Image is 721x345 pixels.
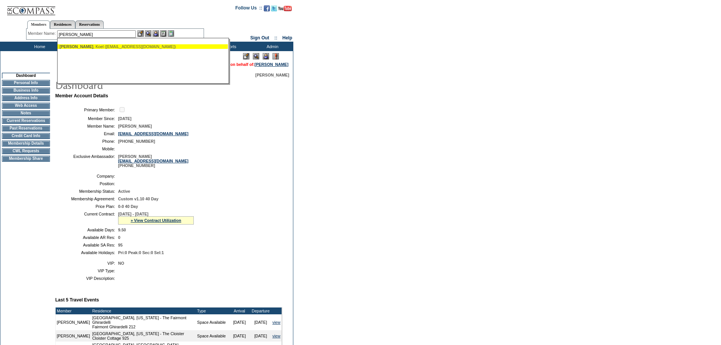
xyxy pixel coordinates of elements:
[17,42,61,51] td: Home
[58,189,115,194] td: Membership Status:
[55,77,206,92] img: pgTtlDashboard.gif
[58,250,115,255] td: Available Holidays:
[2,95,50,101] td: Address Info
[271,5,277,11] img: Follow us on Twitter
[118,154,188,168] span: [PERSON_NAME] [PHONE_NUMBER]
[118,228,126,232] span: 9.50
[50,20,75,28] a: Residences
[264,8,270,12] a: Become our fan on Facebook
[58,174,115,178] td: Company:
[168,30,174,37] img: b_calculator.gif
[2,80,50,86] td: Personal Info
[118,197,159,201] span: Custom v1.10 40 Day
[273,53,279,59] img: Log Concern/Member Elevation
[263,53,269,59] img: Impersonate
[91,314,196,330] td: [GEOGRAPHIC_DATA], [US_STATE] - The Fairmont Ghirardelli Fairmont Ghirardelli 212
[2,73,50,78] td: Dashboard
[2,110,50,116] td: Notes
[118,159,188,163] a: [EMAIL_ADDRESS][DOMAIN_NAME]
[58,147,115,151] td: Mobile:
[56,330,91,342] td: [PERSON_NAME]
[250,314,271,330] td: [DATE]
[278,8,292,12] a: Subscribe to our YouTube Channel
[58,154,115,168] td: Exclusive Ambassador:
[229,330,250,342] td: [DATE]
[91,330,196,342] td: [GEOGRAPHIC_DATA], [US_STATE] - The Cloister Cloister Cottage 925
[91,308,196,314] td: Residence
[118,116,131,121] span: [DATE]
[2,118,50,124] td: Current Reservations
[235,5,262,14] td: Follow Us ::
[56,308,91,314] td: Member
[58,261,115,265] td: VIP:
[2,87,50,94] td: Business Info
[118,250,164,255] span: Pri:0 Peak:0 Sec:0 Sel:1
[58,243,115,247] td: Available SA Res:
[59,44,226,49] div: , Koel ([EMAIL_ADDRESS][DOMAIN_NAME])
[118,261,124,265] span: NO
[58,197,115,201] td: Membership Agreement:
[58,124,115,128] td: Member Name:
[118,124,152,128] span: [PERSON_NAME]
[229,314,250,330] td: [DATE]
[2,140,50,147] td: Membership Details
[202,62,288,67] span: You are acting on behalf of:
[58,106,115,113] td: Primary Member:
[243,53,249,59] img: Edit Mode
[118,131,188,136] a: [EMAIL_ADDRESS][DOMAIN_NAME]
[75,20,104,28] a: Reservations
[2,156,50,162] td: Membership Share
[153,30,159,37] img: Impersonate
[59,44,93,49] span: [PERSON_NAME]
[2,133,50,139] td: Credit Card Info
[118,204,138,209] span: 0-0 40 Day
[274,35,277,41] span: ::
[55,297,99,303] b: Last 5 Travel Events
[55,93,108,98] b: Member Account Details
[118,189,130,194] span: Active
[255,73,289,77] span: [PERSON_NAME]
[58,269,115,273] td: VIP Type:
[58,131,115,136] td: Email:
[250,308,271,314] td: Departure
[273,334,280,338] a: view
[118,212,148,216] span: [DATE] - [DATE]
[56,314,91,330] td: [PERSON_NAME]
[137,30,144,37] img: b_edit.gif
[58,139,115,144] td: Phone:
[160,30,167,37] img: Reservations
[118,139,155,144] span: [PHONE_NUMBER]
[250,42,293,51] td: Admin
[28,30,57,37] div: Member Name:
[118,235,120,240] span: 0
[278,6,292,11] img: Subscribe to our YouTube Channel
[58,276,115,281] td: VIP Description:
[118,243,123,247] span: 95
[58,181,115,186] td: Position:
[58,116,115,121] td: Member Since:
[58,235,115,240] td: Available AR Res:
[250,330,271,342] td: [DATE]
[196,330,229,342] td: Space Available
[250,35,269,41] a: Sign Out
[264,5,270,11] img: Become our fan on Facebook
[58,204,115,209] td: Price Plan:
[229,308,250,314] td: Arrival
[131,218,181,223] a: » View Contract Utilization
[196,314,229,330] td: Space Available
[196,308,229,314] td: Type
[2,103,50,109] td: Web Access
[271,8,277,12] a: Follow us on Twitter
[2,125,50,131] td: Past Reservations
[253,53,259,59] img: View Mode
[282,35,292,41] a: Help
[2,148,50,154] td: CWL Requests
[255,62,288,67] a: [PERSON_NAME]
[145,30,151,37] img: View
[58,228,115,232] td: Available Days:
[58,212,115,225] td: Current Contract:
[273,320,280,325] a: view
[27,20,50,29] a: Members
